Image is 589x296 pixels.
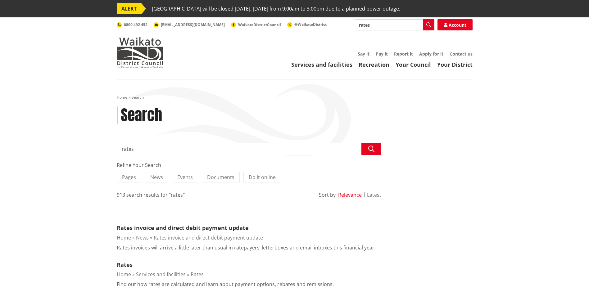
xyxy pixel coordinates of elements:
span: Do it online [249,174,276,181]
a: [EMAIL_ADDRESS][DOMAIN_NAME] [154,22,225,27]
span: News [150,174,163,181]
nav: breadcrumb [117,95,473,100]
a: Services and facilities [291,61,352,68]
span: @WaikatoDistrict [294,22,327,27]
a: Report it [394,51,413,57]
div: Sort by [319,191,336,199]
span: [EMAIL_ADDRESS][DOMAIN_NAME] [161,22,225,27]
span: [GEOGRAPHIC_DATA] will be closed [DATE], [DATE] from 9:00am to 3:00pm due to a planned power outage. [152,3,400,14]
a: Your District [437,61,473,68]
input: Search input [117,143,381,155]
p: Find out how rates are calculated and learn about payment options, rebates and remissions. [117,280,334,288]
a: Rates [191,271,204,278]
span: WaikatoDistrictCouncil [238,22,281,27]
div: Refine Your Search [117,161,381,169]
a: News [136,234,149,241]
div: 913 search results for "rates" [117,191,185,199]
button: Relevance [338,192,362,198]
h1: Search [121,106,162,124]
input: Search input [355,19,434,30]
span: 0800 492 452 [124,22,147,27]
a: Recreation [359,61,389,68]
span: Search [132,95,144,100]
a: Your Council [396,61,431,68]
a: Services and facilities [136,271,186,278]
a: @WaikatoDistrict [287,22,327,27]
a: 0800 492 452 [117,22,147,27]
p: Rates invoices will arrive a little later than usual in ratepayers’ letterboxes and email inboxes... [117,244,376,251]
a: Rates invoice and direct debit payment update [154,234,263,241]
a: Home [117,95,127,100]
a: Home [117,234,131,241]
a: Account [437,19,473,30]
button: Latest [367,192,381,198]
a: Rates invoice and direct debit payment update [117,224,249,231]
a: Home [117,271,131,278]
a: Pay it [376,51,388,57]
span: Pages [122,174,136,181]
a: WaikatoDistrictCouncil [231,22,281,27]
span: Events [177,174,193,181]
a: Apply for it [419,51,443,57]
span: Documents [207,174,234,181]
img: Waikato District Council - Te Kaunihera aa Takiwaa o Waikato [117,37,163,68]
a: Contact us [450,51,473,57]
a: Say it [358,51,369,57]
span: ALERT [117,3,141,14]
a: Rates [117,261,133,268]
